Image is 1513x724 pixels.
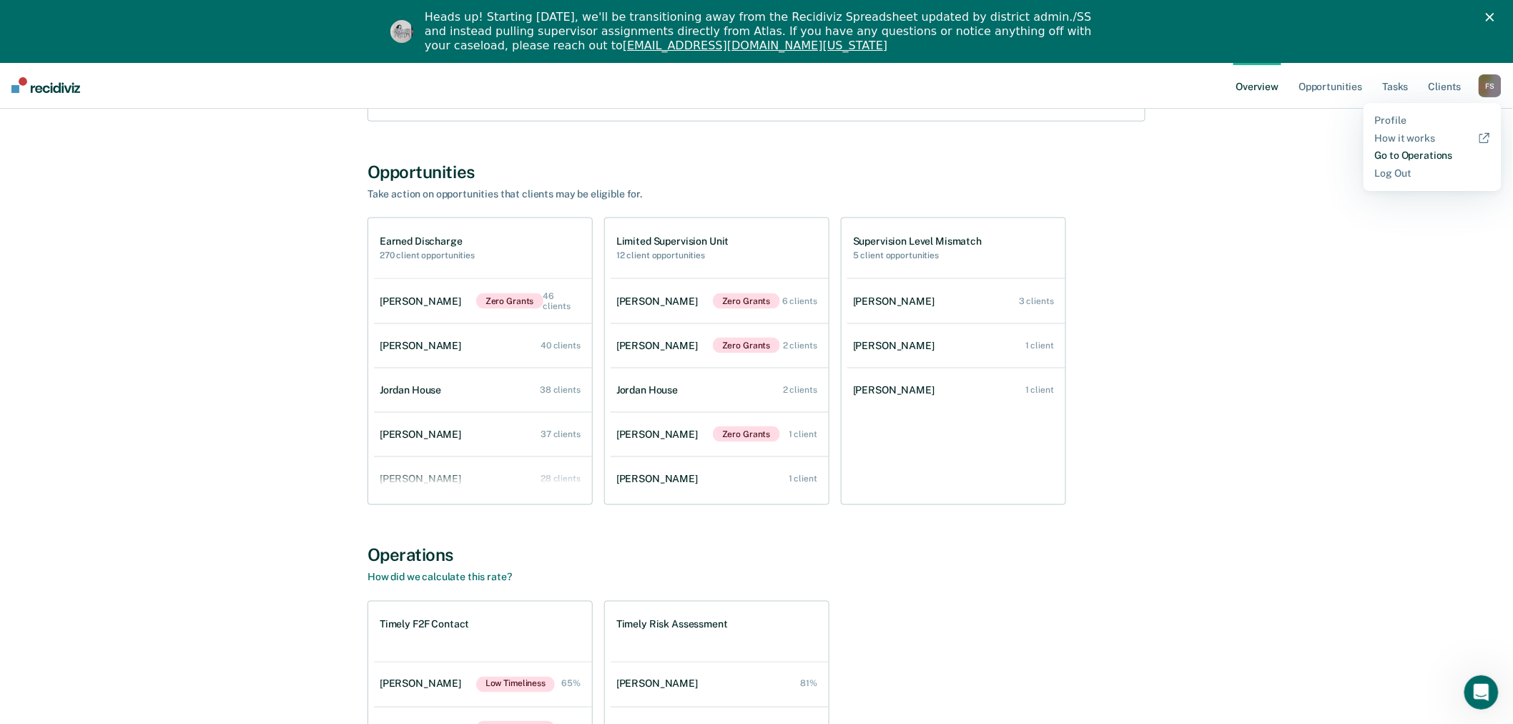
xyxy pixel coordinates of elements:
h1: Supervision Level Mismatch [853,235,982,248]
div: Operations [368,545,1145,566]
div: [PERSON_NAME] [380,678,467,690]
a: How did we calculate this rate? [368,572,512,583]
a: Overview [1233,62,1282,108]
div: 6 clients [782,296,817,306]
div: [PERSON_NAME] [616,429,704,441]
a: Profile [1375,114,1490,127]
div: 65% [561,679,581,689]
a: Clients [1426,62,1464,108]
div: Opportunities [368,162,1145,182]
a: How it works [1375,132,1490,145]
h1: Timely Risk Assessment [616,619,728,631]
img: Profile image for Kim [390,20,413,43]
div: Close [1486,13,1500,21]
a: Tasks [1380,62,1411,108]
a: Opportunities [1296,62,1365,108]
div: [PERSON_NAME] [380,340,467,352]
a: [PERSON_NAME]Zero Grants 1 client [611,412,829,456]
div: 2 clients [783,341,817,351]
a: [PERSON_NAME] 1 client [847,370,1065,411]
div: [PERSON_NAME] [380,473,467,485]
a: Jordan House 2 clients [611,370,829,411]
div: 38 clients [540,385,581,395]
div: [PERSON_NAME] [853,295,940,308]
div: 1 client [789,474,817,484]
div: Jordan House [616,384,684,396]
div: F S [1479,74,1502,97]
div: 1 client [789,429,817,439]
div: 46 clients [543,291,581,312]
a: Log Out [1375,167,1490,180]
h1: Earned Discharge [380,235,475,248]
a: [PERSON_NAME] 1 client [847,326,1065,366]
div: 37 clients [541,429,581,439]
div: 1 client [1025,385,1054,395]
div: Jordan House [380,384,447,396]
div: [PERSON_NAME] [616,678,704,690]
div: [PERSON_NAME] [853,384,940,396]
div: [PERSON_NAME] [616,340,704,352]
div: 40 clients [541,341,581,351]
span: Zero Grants [713,426,780,442]
a: [PERSON_NAME]Zero Grants 6 clients [611,279,829,323]
span: Zero Grants [476,293,543,309]
h2: 270 client opportunities [380,250,475,260]
button: FS [1479,74,1502,97]
a: [PERSON_NAME] 37 clients [374,414,592,455]
div: 2 clients [783,385,817,395]
a: Jordan House 38 clients [374,370,592,411]
div: [PERSON_NAME] [380,295,467,308]
a: [PERSON_NAME] 3 clients [847,281,1065,322]
img: Recidiviz [11,77,80,93]
span: Low Timeliness [476,677,555,693]
div: Heads up! Starting [DATE], we'll be transitioning away from the Recidiviz Spreadsheet updated by ... [425,10,1100,53]
a: [EMAIL_ADDRESS][DOMAIN_NAME][US_STATE] [623,39,887,52]
iframe: Intercom live chat [1464,675,1499,710]
a: [PERSON_NAME] 1 client [611,459,829,499]
a: [PERSON_NAME]Zero Grants 2 clients [611,323,829,368]
a: Go to Operations [1375,150,1490,162]
div: [PERSON_NAME] [616,473,704,485]
a: [PERSON_NAME]Zero Grants 46 clients [374,277,592,326]
div: [PERSON_NAME] [616,295,704,308]
h2: 5 client opportunities [853,250,982,260]
a: [PERSON_NAME]Low Timeliness 65% [374,662,592,707]
a: [PERSON_NAME] 81% [611,664,829,705]
span: Zero Grants [713,338,780,353]
span: Zero Grants [713,293,780,309]
h2: 12 client opportunities [616,250,729,260]
h1: Timely F2F Contact [380,619,469,631]
div: 3 clients [1019,296,1054,306]
div: 28 clients [541,474,581,484]
a: [PERSON_NAME] 40 clients [374,326,592,366]
div: Take action on opportunities that clients may be eligible for. [368,188,868,200]
a: [PERSON_NAME] 28 clients [374,459,592,499]
div: 81% [800,679,817,689]
div: [PERSON_NAME] [380,429,467,441]
div: 1 client [1025,341,1054,351]
div: [PERSON_NAME] [853,340,940,352]
h1: Limited Supervision Unit [616,235,729,248]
